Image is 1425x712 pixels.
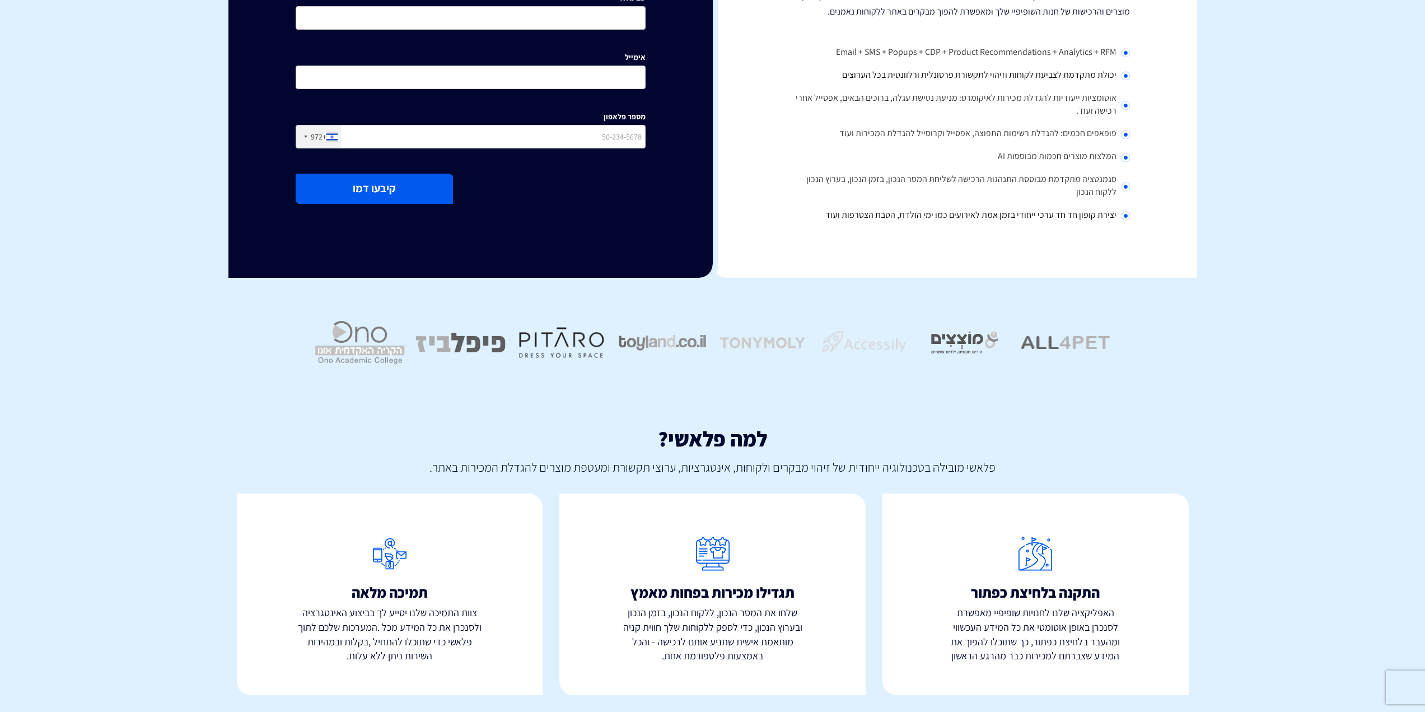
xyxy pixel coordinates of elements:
[311,131,326,142] div: +972
[1021,309,1110,376] img: all.png
[825,209,1116,221] span: יצירת קופון חד חד ערכי ייחודי בזמן אמת לאירועים כמו ימי הולדת, הטבת הצטרפות ועוד
[882,606,1189,663] p: האפליקציה שלנו לחנויות שופיפיי מאפשרת לסנכרן באופן אוטומטי את כל המידע העכשווי ומהעבר בלחיצת כפתו...
[780,41,1130,64] li: Email + SMS + Popups + CDP + Product Recommendations + Analytics + RFM
[618,309,707,376] img: toyland_old.png
[882,584,1189,601] h4: התקנה בלחיצת כפתור
[416,309,506,376] img: pipl.png
[780,87,1130,123] li: אוטומציות ייעודיות להגדלת מכירות לאיקומרס: מניעת נטישת עגלה, ברוכים הבאים, אפסייל אחרי רכישה ועוד.
[296,174,453,203] button: קיבעו דמו
[718,309,808,376] img: tonymoly.png
[296,125,646,148] input: 50-234-5678
[237,427,1189,451] h3: למה פלאשי?
[780,146,1130,169] li: המלצות מוצרים חכמות מבוססות AI
[237,606,543,663] p: צוות התמיכה שלנו יסייע לך בביצוע האינטגרציה ולסנכרן את כל המידע מכל .המערכות שלכם לתוך פלאשי כדי ...
[625,52,646,63] label: אימייל
[780,123,1130,146] li: פופאפים חכמים: להגדלת רשימות התפוצה, אפסייל וקרוסייל להגדלת המכירות ועוד
[920,309,1010,376] img: mots.png
[559,584,866,601] h4: תגדילו מכירות בפחות מאמץ
[296,125,341,148] div: Israel (‫ישראל‬‎): +972
[517,309,606,376] img: pitaro.png
[842,69,1116,81] span: יכולת מתקדמת לצביעת לקוחות וזיהוי לתקשורת פרסונלית ורלוונטית בכל הערוצים
[315,309,405,376] img: ono.png
[780,169,1130,204] li: סגמנטציה מתקדמת מבוססת התנהגות הרכישה לשליחת המסר הנכון, בזמן הנכון, בערוץ הנכון ללקוח הנכון
[237,450,1189,476] p: פלאשי מובילה בטכנולוגיה ייחודית של זיהוי מבקרים ולקוחות, אינטגרציות, ערוצי תקשורת ומעטפת מוצרים ל...
[819,309,909,376] img: acess.png
[604,111,646,122] label: מספר פלאפון
[237,584,543,601] h4: תמיכה מלאה
[559,606,866,663] p: שלחו את המסר הנכון, ללקוח הנכון, בזמן הנכון ובערוץ הנכון, כדי לספק ללקוחות שלך חווית קניה מותאמת ...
